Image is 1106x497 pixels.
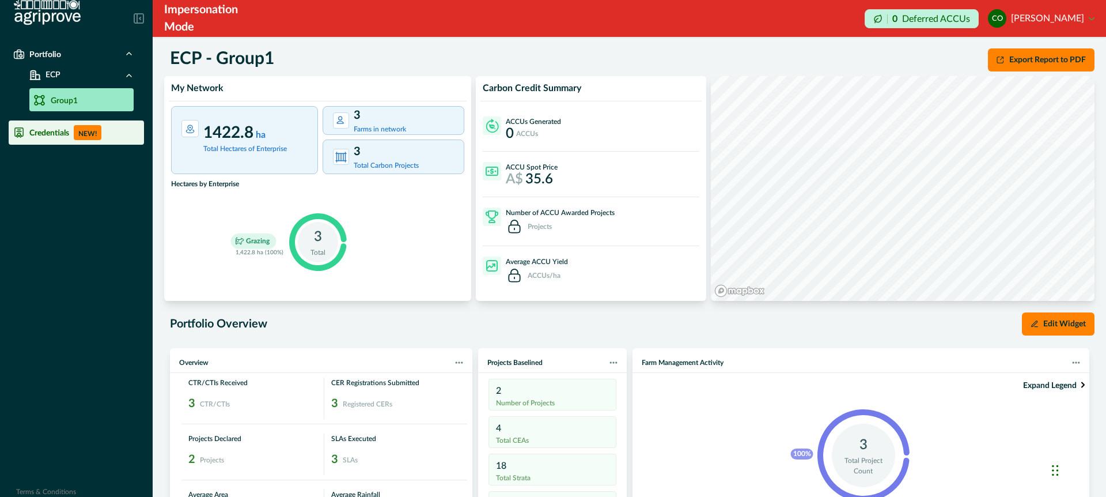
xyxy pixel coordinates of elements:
[711,76,1094,301] canvas: Map
[188,395,195,412] p: 3
[988,48,1094,71] button: Export Report to PDF
[483,116,501,135] div: ACCUs Generated icon
[200,398,230,409] p: CTR/CTIs
[170,48,274,69] h5: ECP - Group1
[525,172,553,186] p: 35.6
[171,83,224,94] p: My Network
[29,128,69,137] p: Credentials
[343,454,358,465] p: SLAs
[245,238,270,246] text: Grazing
[171,179,464,189] p: Hectares by Enterprise
[1022,312,1094,336] button: Edit Widget
[506,162,558,172] p: ACCU Spot Price
[516,130,538,137] p: ACCUs
[9,121,144,145] a: CredentialsNEW!
[188,451,195,468] p: 2
[41,69,60,81] p: ECP
[1052,453,1059,488] div: Drag
[506,208,615,218] p: Number of ACCU Awarded Projects
[253,130,266,140] span: ha
[235,250,283,256] text: 1,422.8 ha (100%)
[354,124,458,134] p: Farms in network
[487,357,543,368] p: Projects Baselined
[483,83,581,94] p: Carbon Credit Summary
[483,162,501,180] div: ACCU Spot Price icon
[29,50,61,59] p: Portfolio
[314,227,322,247] p: 3
[203,144,307,154] p: Total Hectares of Enterprise
[506,257,568,267] p: Average ACCU Yield
[892,14,897,24] p: 0
[343,398,392,409] p: Registered CERs
[188,378,317,388] p: CTR/CTIs Received
[528,272,560,279] p: ACCUs/ha
[51,95,78,107] p: Group1
[496,459,609,473] p: 18
[506,127,514,141] p: 0
[483,257,501,275] div: Average ACCU Yield icon
[331,451,338,468] p: 3
[74,125,101,140] p: NEW!
[483,208,501,226] div: Number of ACCU Awarded Projects icon
[200,454,224,465] p: Projects
[310,247,325,258] p: Total
[16,488,76,495] a: Terms & Conditions
[528,223,552,230] p: Projects
[164,1,266,36] div: Impersonation Mode
[496,473,609,483] p: Total Strata
[496,384,609,398] p: 2
[506,172,523,186] p: A$
[1023,378,1081,392] span: Expand Legend
[188,434,317,444] p: Projects Declared
[331,395,338,412] p: 3
[793,450,810,457] text: 100%
[902,14,970,23] p: Deferred ACCUs
[714,284,765,298] a: Mapbox logo
[506,116,561,127] p: ACCUs Generated
[331,434,460,444] p: SLAs Executed
[1048,442,1106,497] iframe: Chat Widget
[642,357,724,368] p: Farm Management Activity
[29,88,134,111] a: Group1
[496,398,609,408] p: Number of Projects
[170,315,267,333] p: Portfolio Overview
[331,378,460,388] p: CER Registrations Submitted
[354,160,458,171] p: Total Carbon Projects
[354,143,458,160] p: 3
[988,5,1094,32] button: Clark O'Bannon[PERSON_NAME]
[203,126,307,139] p: 1422.8
[496,421,609,435] p: 4
[496,435,609,446] p: Total CEAs
[179,357,209,368] p: Overview
[354,107,458,124] p: 3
